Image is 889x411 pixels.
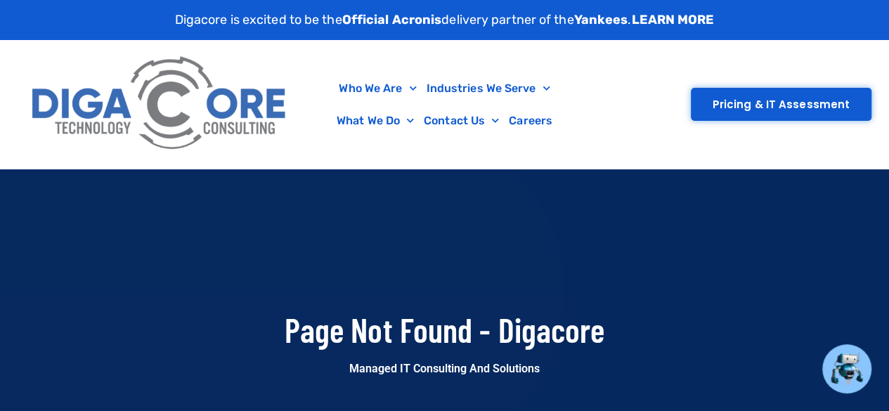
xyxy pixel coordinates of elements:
a: Who We Are [334,72,421,105]
strong: Official Acronis [342,12,442,27]
span: Pricing & IT Assessment [713,99,850,110]
strong: Yankees [574,12,628,27]
a: What We Do [332,105,419,137]
p: Managed IT Consulting and Solutions [55,359,835,379]
a: Industries We Serve [421,72,554,105]
a: Careers [504,105,557,137]
nav: Menu [302,72,587,137]
h1: Page Not Found - Digacore [55,311,835,348]
a: LEARN MORE [631,12,714,27]
p: Digacore is excited to be the delivery partner of the . [175,11,715,30]
img: Digacore Logo [25,47,295,162]
a: Contact Us [419,105,504,137]
a: Pricing & IT Assessment [691,88,871,121]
